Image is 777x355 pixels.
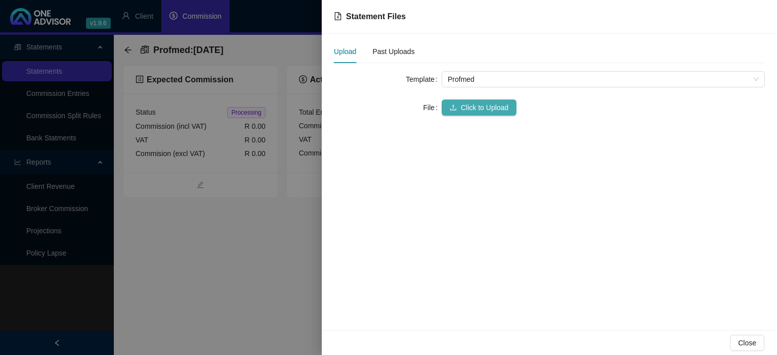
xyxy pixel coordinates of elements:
button: Close [730,335,764,351]
span: upload [450,104,457,111]
span: Click to Upload [461,102,508,113]
label: File [423,99,442,116]
span: Profmed [448,72,759,87]
button: uploadClick to Upload [442,99,516,116]
span: file-excel [334,12,342,20]
div: Upload [334,46,356,57]
div: Past Uploads [372,46,414,57]
span: Statement Files [346,12,406,21]
span: Close [738,337,756,348]
label: Template [406,71,442,87]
